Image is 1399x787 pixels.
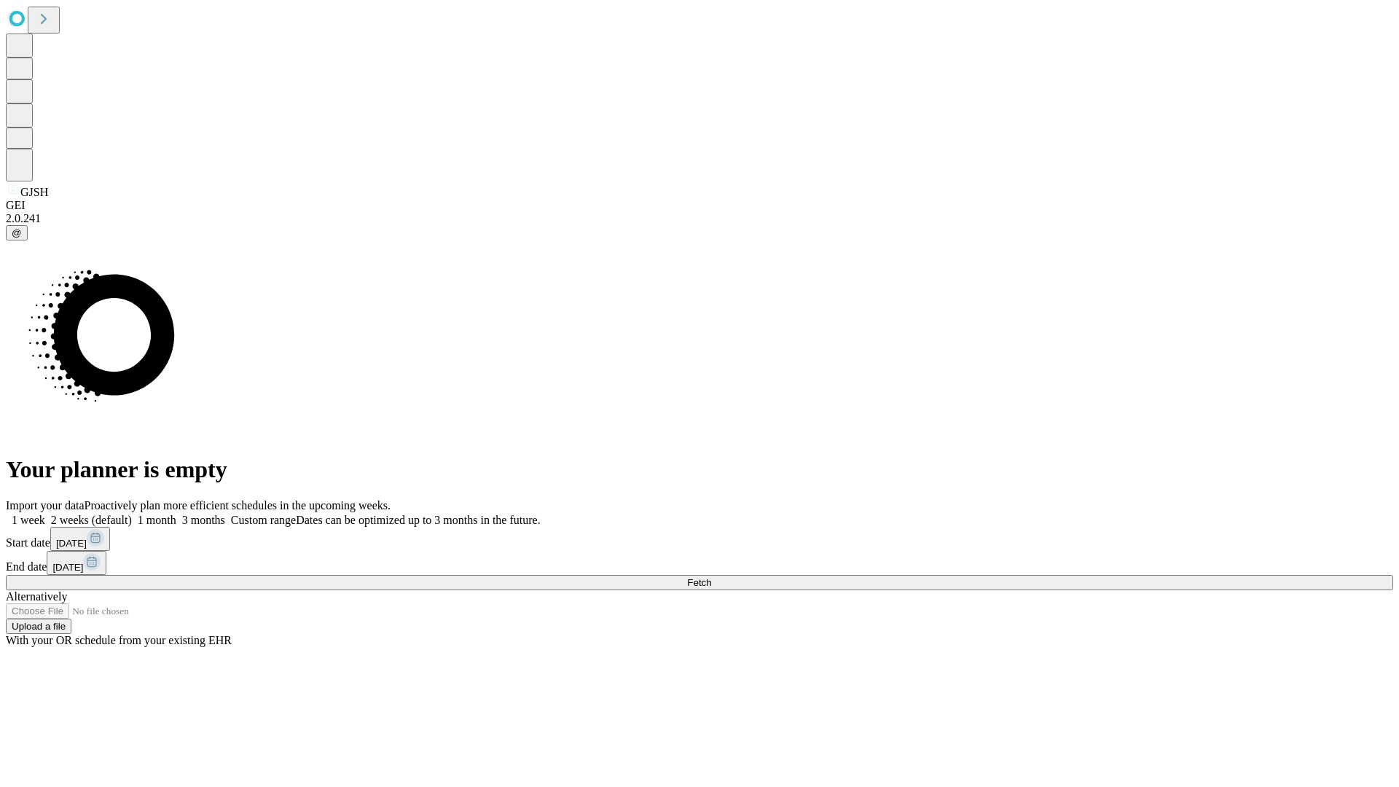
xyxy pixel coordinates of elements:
span: Proactively plan more efficient schedules in the upcoming weeks. [85,499,391,512]
div: Start date [6,527,1393,551]
button: [DATE] [47,551,106,575]
div: GEI [6,199,1393,212]
button: Upload a file [6,619,71,634]
span: Custom range [231,514,296,526]
span: 2 weeks (default) [51,514,132,526]
span: Alternatively [6,590,67,603]
button: [DATE] [50,527,110,551]
button: @ [6,225,28,240]
button: Fetch [6,575,1393,590]
span: @ [12,227,22,238]
div: 2.0.241 [6,212,1393,225]
span: [DATE] [52,562,83,573]
h1: Your planner is empty [6,456,1393,483]
div: End date [6,551,1393,575]
span: Dates can be optimized up to 3 months in the future. [296,514,540,526]
span: 3 months [182,514,225,526]
span: 1 month [138,514,176,526]
span: Import your data [6,499,85,512]
span: With your OR schedule from your existing EHR [6,634,232,646]
span: Fetch [687,577,711,588]
span: GJSH [20,186,48,198]
span: [DATE] [56,538,87,549]
span: 1 week [12,514,45,526]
